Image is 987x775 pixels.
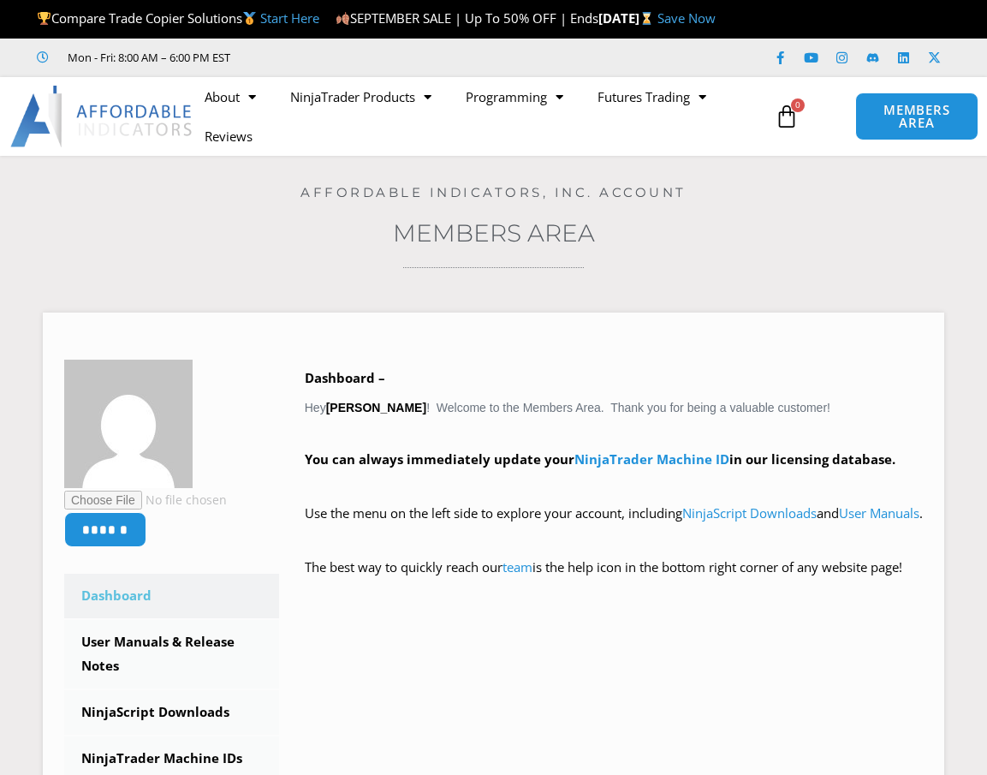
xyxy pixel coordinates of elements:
span: SEPTEMBER SALE | Up To 50% OFF | Ends [336,9,598,27]
a: Reviews [187,116,270,156]
b: Dashboard – [305,369,385,386]
img: 5831e569c4a124ad6c7d6eff5886b9c639edf6f24de5e6e01e7e569b6ce5f720 [64,360,193,488]
a: Save Now [657,9,716,27]
a: Programming [449,77,580,116]
span: MEMBERS AREA [873,104,960,129]
a: Start Here [260,9,319,27]
a: User Manuals & Release Notes [64,620,279,689]
img: ⌛ [640,12,653,25]
a: Members Area [393,218,595,247]
span: Compare Trade Copier Solutions [37,9,319,27]
iframe: Customer reviews powered by Trustpilot [254,49,511,66]
a: NinjaTrader Products [273,77,449,116]
nav: Menu [187,77,770,156]
p: Use the menu on the left side to explore your account, including and . [305,502,923,550]
span: 0 [791,98,805,112]
strong: [PERSON_NAME] [326,401,426,414]
a: User Manuals [839,504,919,522]
a: Dashboard [64,574,279,618]
a: team [502,558,532,575]
a: NinjaTrader Machine ID [574,450,729,468]
p: The best way to quickly reach our is the help icon in the bottom right corner of any website page! [305,556,923,604]
a: Affordable Indicators, Inc. Account [300,184,687,200]
strong: [DATE] [598,9,657,27]
img: LogoAI | Affordable Indicators – NinjaTrader [10,86,194,147]
strong: You can always immediately update your in our licensing database. [305,450,895,468]
a: 0 [749,92,824,141]
img: 🏆 [38,12,51,25]
a: NinjaScript Downloads [682,504,817,522]
a: MEMBERS AREA [855,92,978,140]
a: About [187,77,273,116]
img: 🥇 [243,12,256,25]
span: Mon - Fri: 8:00 AM – 6:00 PM EST [63,47,230,68]
a: NinjaScript Downloads [64,690,279,735]
div: Hey ! Welcome to the Members Area. Thank you for being a valuable customer! [305,367,923,604]
a: Futures Trading [580,77,723,116]
img: 🍂 [336,12,349,25]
